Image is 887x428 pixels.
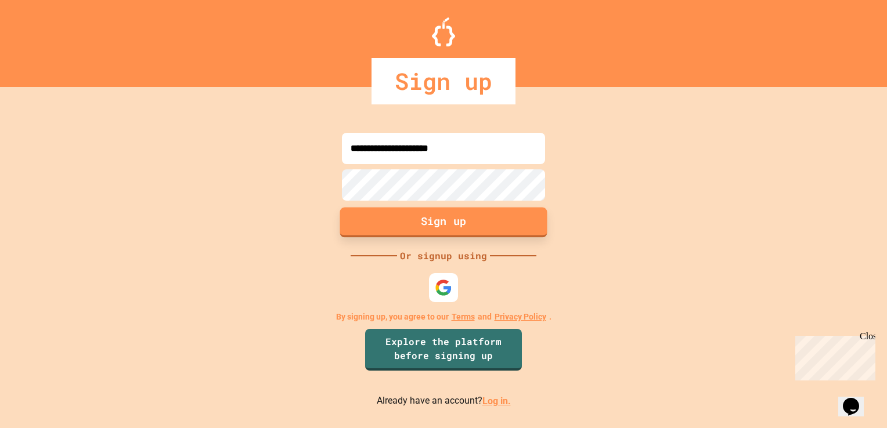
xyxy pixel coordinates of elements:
img: google-icon.svg [435,279,452,296]
iframe: chat widget [791,331,875,380]
a: Terms [452,311,475,323]
button: Sign up [340,208,547,238]
p: By signing up, you agree to our and . [336,311,551,323]
p: Already have an account? [377,394,511,408]
iframe: chat widget [838,382,875,416]
a: Log in. [482,396,511,407]
a: Explore the platform before signing up [365,329,522,371]
div: Or signup using [397,249,490,263]
img: Logo.svg [432,17,455,46]
div: Sign up [372,58,515,104]
div: Chat with us now!Close [5,5,80,74]
a: Privacy Policy [495,311,546,323]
